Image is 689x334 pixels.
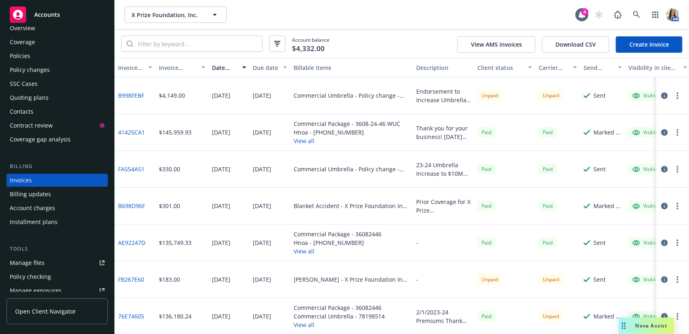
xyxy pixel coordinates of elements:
div: $330.00 [159,165,180,173]
div: Contacts [10,105,33,118]
a: Policies [7,49,108,63]
div: Visible [633,202,658,210]
div: Carrier status [539,63,568,72]
a: Invoices [7,174,108,187]
button: View AMS invoices [457,36,535,53]
div: Coverage gap analysis [10,133,71,146]
a: B998FEBF [118,91,144,100]
span: Paid [477,127,495,137]
div: - [416,238,418,247]
div: Unpaid [477,274,502,285]
div: Quoting plans [10,91,49,104]
div: Unpaid [539,90,563,101]
button: X Prize Foundation, Inc. [125,7,227,23]
div: Policy changes [10,63,50,76]
a: AE92247D [118,238,145,247]
div: 23-24 Umbrella Increase to $10M Endorsement [416,161,471,178]
div: Date issued [212,63,237,72]
div: Paid [477,164,495,174]
div: Account charges [10,202,55,215]
div: Drag to move [619,318,629,334]
a: Billing updates [7,188,108,201]
span: $4,332.00 [292,43,325,54]
div: Paid [477,201,495,211]
a: Policy changes [7,63,108,76]
button: View all [294,321,385,329]
div: Paid [539,164,557,174]
div: Commercial Umbrella - 78198514 [294,312,385,321]
a: 41425CA1 [118,128,145,137]
div: [DATE] [253,128,271,137]
div: Visible [633,276,658,283]
div: Marked as sent [593,202,622,210]
button: Send result [580,58,625,77]
div: [DATE] [212,202,230,210]
div: Commercial Umbrella - Policy change - 78198514 [294,165,410,173]
div: [DATE] [253,275,271,284]
div: Manage exposures [10,284,62,297]
button: View all [294,247,381,256]
div: Marked as sent [593,128,622,137]
div: [PERSON_NAME] - X Prize Foundation Inc ERISA Bond - 106133673 [294,275,410,284]
div: [DATE] [253,238,271,247]
div: [DATE] [253,165,271,173]
div: Commercial Package - 36082446 [294,230,381,238]
button: Download CSV [542,36,609,53]
a: Coverage [7,36,108,49]
div: Overview [10,22,35,35]
div: Thank you for your business! [DATE] Renewals: Management Liability, Excess D&O, Cyber, Commercial... [416,124,471,141]
a: Quoting plans [7,91,108,104]
a: Switch app [647,7,664,23]
div: Paid [539,127,557,137]
a: Report a Bug [610,7,626,23]
a: Overview [7,22,108,35]
div: Visible [633,166,658,173]
a: FA554A51 [118,165,145,173]
a: Accounts [7,3,108,26]
a: Contract review [7,119,108,132]
div: Coverage [10,36,35,49]
a: Manage files [7,256,108,269]
div: [DATE] [212,128,230,137]
a: Manage exposures [7,284,108,297]
div: Contract review [10,119,53,132]
img: photo [666,8,679,21]
div: Sent [593,238,606,247]
div: Endorsement to Increase Umbrella Limit to $15M [416,87,471,104]
span: Open Client Navigator [15,307,76,316]
div: Billing [7,162,108,170]
div: [DATE] [253,91,271,100]
span: Nova Assist [635,322,668,329]
div: Manage files [10,256,45,269]
div: Marked as sent [593,312,622,321]
div: Visibility in client dash [629,63,678,72]
span: Paid [539,238,557,248]
svg: Search [127,40,133,47]
div: Sent [593,275,606,284]
a: Search [629,7,645,23]
div: $4,149.00 [159,91,185,100]
a: Start snowing [591,7,607,23]
div: $183.00 [159,275,180,284]
a: Coverage gap analysis [7,133,108,146]
div: Unpaid [477,90,502,101]
div: Commercial Package - 36082446 [294,303,385,312]
input: Filter by keyword... [133,36,262,52]
a: Contacts [7,105,108,118]
div: Send result [584,63,613,72]
div: Hnoa - [PHONE_NUMBER] [294,238,381,247]
div: Installment plans [10,215,58,229]
button: Nova Assist [619,318,674,334]
div: Sent [593,91,606,100]
div: Tools [7,245,108,253]
div: Paid [477,238,495,248]
div: - [416,275,418,284]
button: View all [294,137,400,145]
div: Visible [633,313,658,320]
div: Visible [633,239,658,247]
button: Invoice ID [115,58,156,77]
div: Invoices [10,174,32,187]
